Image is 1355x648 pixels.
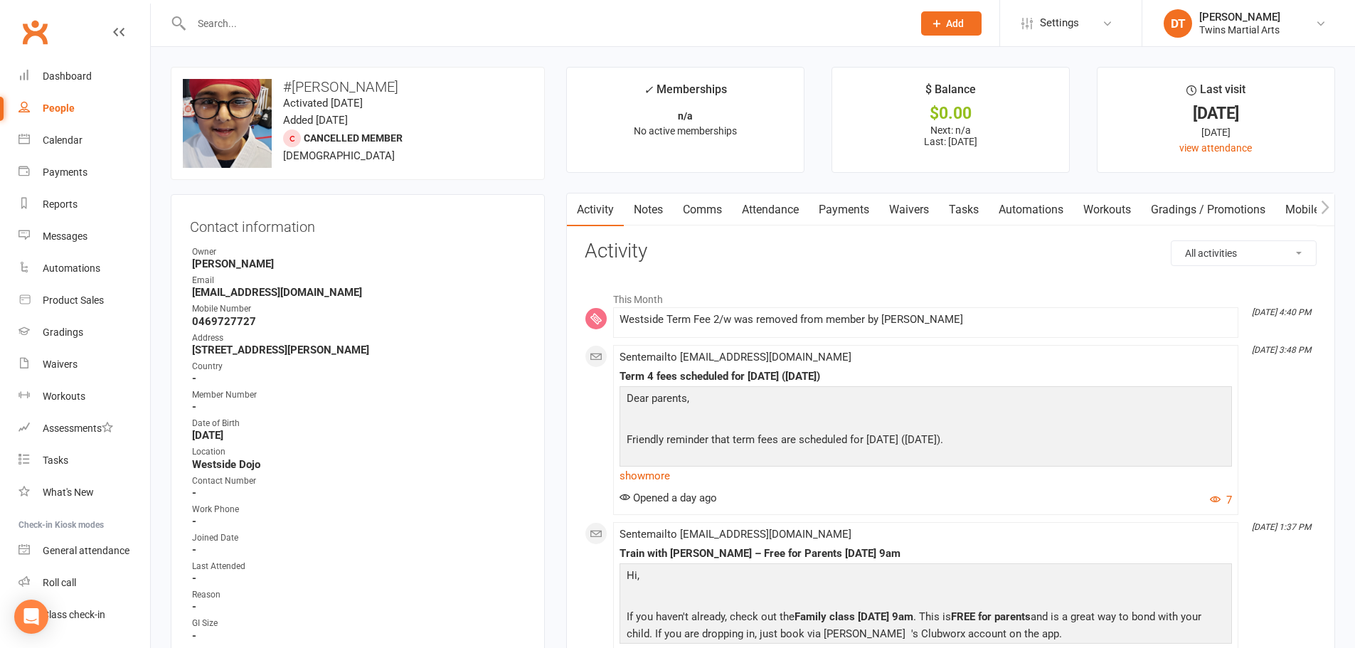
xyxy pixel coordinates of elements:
div: What's New [43,487,94,498]
a: Attendance [732,193,809,226]
button: Add [921,11,982,36]
a: Automations [18,253,150,285]
a: Class kiosk mode [18,599,150,631]
div: DT [1164,9,1192,38]
strong: - [192,487,526,499]
a: Waivers [18,349,150,381]
a: People [18,92,150,124]
div: Member Number [192,388,526,402]
div: $0.00 [845,106,1056,121]
span: No active memberships [634,125,737,137]
strong: [PERSON_NAME] [192,257,526,270]
i: [DATE] 1:37 PM [1252,522,1311,532]
a: view attendance [1179,142,1252,154]
button: 7 [1210,492,1232,509]
input: Search... [187,14,903,33]
a: Automations [989,193,1073,226]
span: Add [946,18,964,29]
div: Date of Birth [192,417,526,430]
strong: - [192,543,526,556]
strong: - [192,400,526,413]
strong: - [192,515,526,528]
div: Tasks [43,455,68,466]
div: Term 4 fees scheduled for [DATE] ([DATE]) [620,371,1232,383]
strong: - [192,572,526,585]
div: Owner [192,245,526,259]
div: Calendar [43,134,83,146]
p: Dear parents, [623,390,1228,410]
div: Last Attended [192,560,526,573]
a: Tasks [939,193,989,226]
div: Roll call [43,577,76,588]
div: Westside Term Fee 2/w was removed from member by [PERSON_NAME] [620,314,1232,326]
strong: Westside Dojo [192,458,526,471]
b: Family class [DATE] 9am [795,610,913,623]
i: [DATE] 4:40 PM [1252,307,1311,317]
a: Tasks [18,445,150,477]
div: Reports [43,198,78,210]
div: Class check-in [43,609,105,620]
a: Product Sales [18,285,150,317]
div: Address [192,331,526,345]
i: ✓ [644,83,653,97]
div: Memberships [644,80,727,107]
li: This Month [585,285,1317,307]
span: Cancelled member [304,132,403,144]
img: image1619420445.png [183,79,272,168]
div: [DATE] [1110,124,1322,140]
a: Gradings [18,317,150,349]
a: Assessments [18,413,150,445]
div: Gradings [43,326,83,338]
a: Dashboard [18,60,150,92]
a: Messages [18,221,150,253]
div: General attendance [43,545,129,556]
a: Waivers [879,193,939,226]
a: Notes [624,193,673,226]
a: Comms [673,193,732,226]
div: Automations [43,262,100,274]
div: Product Sales [43,294,104,306]
p: If you haven't already, check out the . This is and is a great way to bond with your child. If yo... [623,608,1228,646]
div: GI Size [192,617,526,630]
div: [PERSON_NAME] [1199,11,1280,23]
div: Contact Number [192,474,526,488]
strong: [DATE] [192,429,526,442]
span: Sent email to [EMAIL_ADDRESS][DOMAIN_NAME] [620,351,851,363]
a: Payments [18,156,150,188]
h3: Contact information [190,213,526,235]
p: Hi, [623,567,1228,588]
div: Email [192,274,526,287]
h3: Activity [585,240,1317,262]
span: Opened a day ago [620,492,717,504]
a: Workouts [18,381,150,413]
a: Calendar [18,124,150,156]
div: People [43,102,75,114]
time: Added [DATE] [283,114,348,127]
div: $ Balance [925,80,976,106]
span: [DEMOGRAPHIC_DATA] [283,149,395,162]
div: Open Intercom Messenger [14,600,48,634]
a: General attendance kiosk mode [18,535,150,567]
strong: [EMAIL_ADDRESS][DOMAIN_NAME] [192,286,526,299]
span: Sent email to [EMAIL_ADDRESS][DOMAIN_NAME] [620,528,851,541]
div: [DATE] [1110,106,1322,121]
strong: [STREET_ADDRESS][PERSON_NAME] [192,344,526,356]
div: Twins Martial Arts [1199,23,1280,36]
p: Friendly reminder that term fees are scheduled for [DATE] ([DATE]). [623,431,1228,452]
time: Activated [DATE] [283,97,363,110]
div: Train with [PERSON_NAME] – Free for Parents [DATE] 9am [620,548,1232,560]
div: Mobile Number [192,302,526,316]
div: Joined Date [192,531,526,545]
div: Dashboard [43,70,92,82]
div: Waivers [43,358,78,370]
div: Work Phone [192,503,526,516]
div: Last visit [1186,80,1245,106]
a: Mobile App [1275,193,1352,226]
a: Payments [809,193,879,226]
span: Settings [1040,7,1079,39]
i: [DATE] 3:48 PM [1252,345,1311,355]
div: Assessments [43,423,113,434]
a: What's New [18,477,150,509]
strong: 0469727727 [192,315,526,328]
div: Location [192,445,526,459]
